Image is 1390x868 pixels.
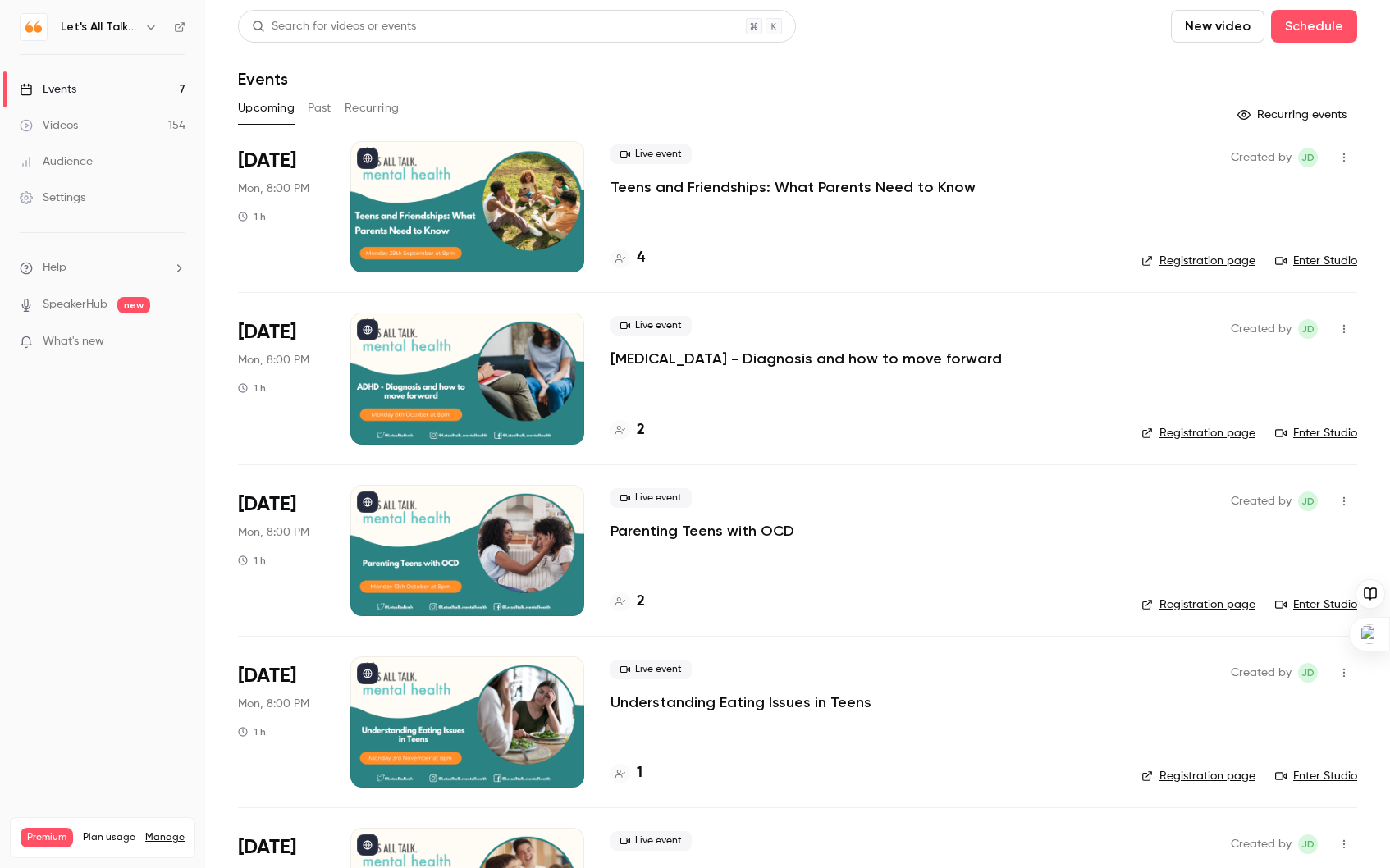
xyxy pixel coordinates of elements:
[238,834,296,861] span: [DATE]
[1275,596,1357,613] a: Enter Studio
[637,762,642,784] h4: 1
[1231,663,1292,683] span: Created by
[610,349,1002,368] a: [MEDICAL_DATA] - Diagnosis and how to move forward
[1275,425,1357,441] a: Enter Studio
[1298,319,1318,339] span: Jenni Dunn
[166,335,185,349] iframe: Noticeable Trigger
[610,177,976,197] a: Teens and Friendships: What Parents Need to Know
[238,524,309,541] span: Mon, 8:00 PM
[1301,319,1315,339] span: JD
[20,259,185,276] li: help-dropdown-opener
[238,141,324,272] div: Sep 29 Mon, 8:00 PM (Europe/London)
[238,656,324,788] div: Nov 3 Mon, 8:00 PM (Europe/London)
[610,831,692,851] span: Live event
[83,831,135,844] span: Plan usage
[1298,663,1318,683] span: Jenni Dunn
[20,153,93,170] div: Audience
[238,210,266,223] div: 1 h
[238,381,266,395] div: 1 h
[637,247,645,269] h4: 4
[117,297,150,313] span: new
[145,831,185,844] a: Manage
[238,352,309,368] span: Mon, 8:00 PM
[43,333,104,350] span: What's new
[610,660,692,679] span: Live event
[610,692,871,712] a: Understanding Eating Issues in Teens
[610,762,642,784] a: 1
[610,247,645,269] a: 4
[308,95,331,121] button: Past
[20,117,78,134] div: Videos
[610,419,645,441] a: 2
[238,69,288,89] h1: Events
[238,554,266,567] div: 1 h
[637,591,645,613] h4: 2
[238,663,296,689] span: [DATE]
[637,419,645,441] h4: 2
[1231,319,1292,339] span: Created by
[238,148,296,174] span: [DATE]
[238,180,309,197] span: Mon, 8:00 PM
[1141,596,1255,613] a: Registration page
[1301,491,1315,511] span: JD
[1171,10,1264,43] button: New video
[610,144,692,164] span: Live event
[1231,148,1292,167] span: Created by
[1275,768,1357,784] a: Enter Studio
[1275,253,1357,269] a: Enter Studio
[61,19,138,35] h6: Let's All Talk Mental Health
[345,95,400,121] button: Recurring
[43,259,66,276] span: Help
[1271,10,1357,43] button: Schedule
[238,696,309,712] span: Mon, 8:00 PM
[1231,834,1292,854] span: Created by
[1301,148,1315,167] span: JD
[1230,102,1357,128] button: Recurring events
[21,14,47,40] img: Let's All Talk Mental Health
[1298,148,1318,167] span: Jenni Dunn
[1298,834,1318,854] span: Jenni Dunn
[610,521,794,541] a: Parenting Teens with OCD
[1301,663,1315,683] span: JD
[1298,491,1318,511] span: Jenni Dunn
[610,316,692,336] span: Live event
[1301,834,1315,854] span: JD
[21,828,73,847] span: Premium
[238,95,295,121] button: Upcoming
[1141,253,1255,269] a: Registration page
[238,485,324,616] div: Oct 13 Mon, 8:00 PM (Europe/London)
[43,296,107,313] a: SpeakerHub
[610,591,645,613] a: 2
[252,18,416,35] div: Search for videos or events
[1141,768,1255,784] a: Registration page
[610,488,692,508] span: Live event
[20,190,85,206] div: Settings
[1141,425,1255,441] a: Registration page
[238,491,296,518] span: [DATE]
[20,81,76,98] div: Events
[238,725,266,738] div: 1 h
[238,313,324,444] div: Oct 6 Mon, 8:00 PM (Europe/London)
[1231,491,1292,511] span: Created by
[238,319,296,345] span: [DATE]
